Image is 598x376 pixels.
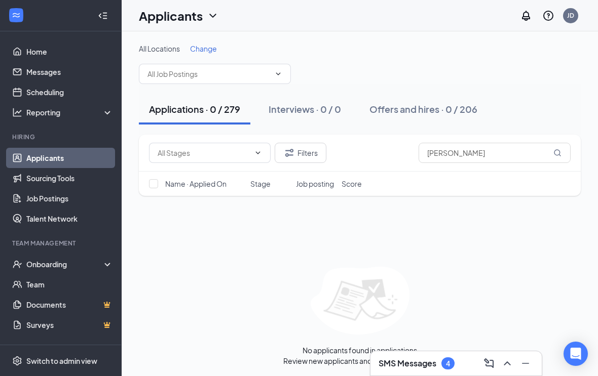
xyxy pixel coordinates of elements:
button: Minimize [517,355,534,371]
button: Filter Filters [275,143,326,163]
svg: ChevronDown [254,149,262,157]
a: SurveysCrown [26,315,113,335]
span: All Locations [139,44,180,53]
div: Switch to admin view [26,356,97,366]
svg: Notifications [520,10,532,22]
div: 4 [446,359,450,368]
svg: Filter [283,147,295,159]
span: Name · Applied On [165,179,227,189]
span: Stage [250,179,271,189]
svg: ChevronDown [274,70,282,78]
input: All Job Postings [147,68,270,79]
div: No applicants found in applications [303,345,417,356]
a: DocumentsCrown [26,295,113,315]
svg: WorkstreamLogo [11,10,21,20]
span: Score [342,179,362,189]
div: Reporting [26,107,114,117]
svg: QuestionInfo [542,10,554,22]
span: Job posting [296,179,334,189]
svg: ChevronUp [501,357,513,369]
svg: UserCheck [12,259,22,269]
div: Team Management [12,239,111,247]
button: ChevronUp [499,355,515,371]
svg: ChevronDown [207,10,219,22]
div: Hiring [12,133,111,141]
div: Offers and hires · 0 / 206 [369,103,477,115]
a: Sourcing Tools [26,168,113,188]
a: Scheduling [26,82,113,102]
svg: Analysis [12,107,22,117]
div: Onboarding [26,259,104,269]
a: Applicants [26,148,113,168]
div: Review new applicants and manage next steps [283,356,436,366]
a: Home [26,41,113,62]
svg: ComposeMessage [483,357,495,369]
button: ComposeMessage [481,355,497,371]
div: JD [567,11,574,20]
div: Open Intercom Messenger [564,342,588,366]
svg: MagnifyingGlass [553,149,562,157]
a: Talent Network [26,208,113,229]
img: empty-state [311,267,409,335]
span: Change [190,44,217,53]
input: Search in applications [419,143,571,163]
input: All Stages [158,147,250,158]
div: Applications · 0 / 279 [149,103,240,115]
a: Job Postings [26,188,113,208]
svg: Settings [12,356,22,366]
div: Interviews · 0 / 0 [269,103,341,115]
h1: Applicants [139,7,203,24]
a: Team [26,274,113,295]
svg: Minimize [519,357,532,369]
a: Messages [26,62,113,82]
svg: Collapse [98,11,108,21]
h3: SMS Messages [379,358,436,369]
